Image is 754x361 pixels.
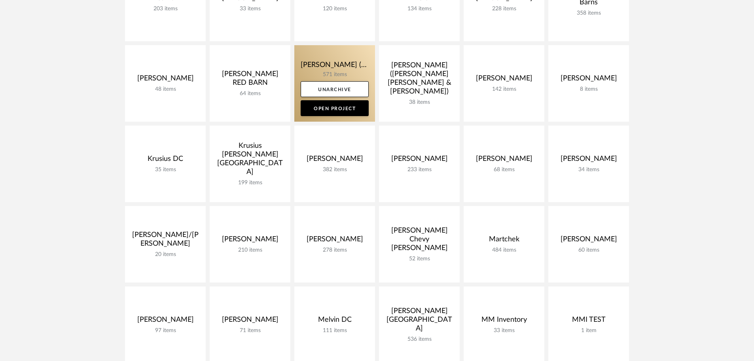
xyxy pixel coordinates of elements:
div: [PERSON_NAME] [470,74,538,86]
div: [PERSON_NAME]/[PERSON_NAME] [131,231,199,251]
div: Melvin DC [301,315,369,327]
div: 33 items [470,327,538,334]
div: [PERSON_NAME] [216,235,284,247]
a: Unarchive [301,81,369,97]
div: Krusius DC [131,155,199,166]
div: [PERSON_NAME] ([PERSON_NAME] [PERSON_NAME] & [PERSON_NAME]) [385,61,453,99]
div: Martchek [470,235,538,247]
div: 38 items [385,99,453,106]
div: 20 items [131,251,199,258]
div: 64 items [216,90,284,97]
div: [PERSON_NAME] [555,155,623,166]
div: [PERSON_NAME] [470,155,538,166]
div: [PERSON_NAME] RED BARN [216,70,284,90]
div: 33 items [216,6,284,12]
div: 358 items [555,10,623,17]
div: [PERSON_NAME] [131,74,199,86]
div: 68 items [470,166,538,173]
div: MMI TEST [555,315,623,327]
div: [PERSON_NAME] [301,155,369,166]
div: Krusius [PERSON_NAME][GEOGRAPHIC_DATA] [216,141,284,180]
div: 48 items [131,86,199,93]
div: 97 items [131,327,199,334]
div: 35 items [131,166,199,173]
div: 120 items [301,6,369,12]
div: 8 items [555,86,623,93]
div: MM Inventory [470,315,538,327]
div: 203 items [131,6,199,12]
div: 60 items [555,247,623,254]
div: [PERSON_NAME] [131,315,199,327]
div: 484 items [470,247,538,254]
div: 228 items [470,6,538,12]
div: 278 items [301,247,369,254]
div: 210 items [216,247,284,254]
div: 382 items [301,166,369,173]
div: 233 items [385,166,453,173]
div: 1 item [555,327,623,334]
div: 111 items [301,327,369,334]
div: [PERSON_NAME] [301,235,369,247]
div: [PERSON_NAME] [555,235,623,247]
div: [PERSON_NAME] Chevy [PERSON_NAME] [385,226,453,256]
div: [PERSON_NAME] [385,155,453,166]
div: 34 items [555,166,623,173]
div: [PERSON_NAME] [555,74,623,86]
div: 134 items [385,6,453,12]
div: 52 items [385,256,453,262]
div: 142 items [470,86,538,93]
div: [PERSON_NAME][GEOGRAPHIC_DATA] [385,307,453,336]
div: 71 items [216,327,284,334]
a: Open Project [301,100,369,116]
div: 536 items [385,336,453,343]
div: 199 items [216,180,284,186]
div: [PERSON_NAME] [216,315,284,327]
